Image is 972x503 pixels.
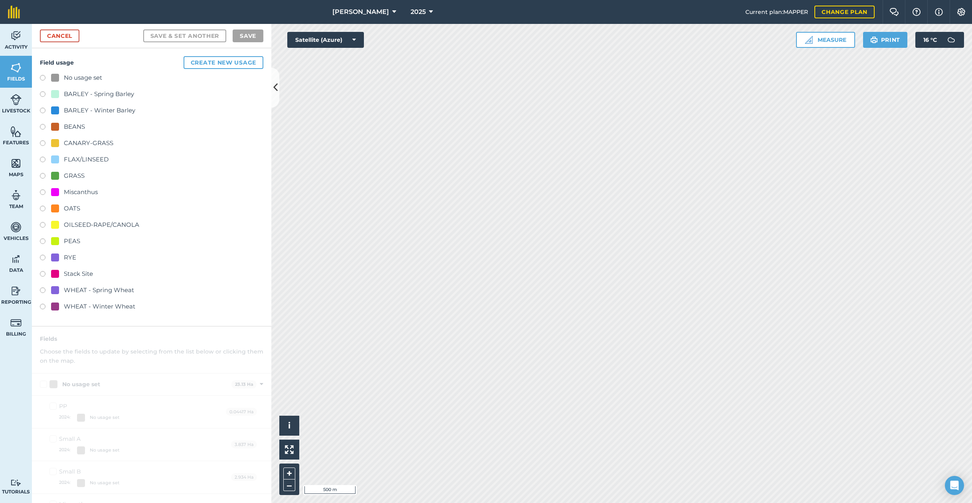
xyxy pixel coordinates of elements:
img: svg+xml;base64,PD94bWwgdmVyc2lvbj0iMS4wIiBlbmNvZGluZz0idXRmLTgiPz4KPCEtLSBHZW5lcmF0b3I6IEFkb2JlIE... [10,94,22,106]
img: svg+xml;base64,PD94bWwgdmVyc2lvbj0iMS4wIiBlbmNvZGluZz0idXRmLTgiPz4KPCEtLSBHZW5lcmF0b3I6IEFkb2JlIE... [10,253,22,265]
button: Measure [796,32,855,48]
span: 16 ° C [923,32,937,48]
img: svg+xml;base64,PD94bWwgdmVyc2lvbj0iMS4wIiBlbmNvZGluZz0idXRmLTgiPz4KPCEtLSBHZW5lcmF0b3I6IEFkb2JlIE... [10,317,22,329]
div: RYE [64,253,76,262]
button: Create new usage [184,56,263,69]
div: OATS [64,204,80,213]
img: svg+xml;base64,PHN2ZyB4bWxucz0iaHR0cDovL3d3dy53My5vcmcvMjAwMC9zdmciIHdpZHRoPSIxOSIgaGVpZ2h0PSIyNC... [870,35,878,45]
div: No usage set [64,73,102,83]
div: Miscanthus [64,187,98,197]
div: CANARY-GRASS [64,138,113,148]
img: svg+xml;base64,PD94bWwgdmVyc2lvbj0iMS4wIiBlbmNvZGluZz0idXRmLTgiPz4KPCEtLSBHZW5lcmF0b3I6IEFkb2JlIE... [10,285,22,297]
button: Satellite (Azure) [287,32,364,48]
span: i [288,420,290,430]
img: svg+xml;base64,PD94bWwgdmVyc2lvbj0iMS4wIiBlbmNvZGluZz0idXRmLTgiPz4KPCEtLSBHZW5lcmF0b3I6IEFkb2JlIE... [10,221,22,233]
div: OILSEED-RAPE/CANOLA [64,220,139,230]
img: svg+xml;base64,PD94bWwgdmVyc2lvbj0iMS4wIiBlbmNvZGluZz0idXRmLTgiPz4KPCEtLSBHZW5lcmF0b3I6IEFkb2JlIE... [10,30,22,42]
img: svg+xml;base64,PHN2ZyB4bWxucz0iaHR0cDovL3d3dy53My5vcmcvMjAwMC9zdmciIHdpZHRoPSI1NiIgaGVpZ2h0PSI2MC... [10,157,22,169]
a: Change plan [814,6,875,18]
div: GRASS [64,171,85,181]
img: Two speech bubbles overlapping with the left bubble in the forefront [889,8,899,16]
img: fieldmargin Logo [8,6,20,18]
div: WHEAT - Spring Wheat [64,285,134,295]
span: Current plan : MAPPER [745,8,808,16]
img: svg+xml;base64,PHN2ZyB4bWxucz0iaHR0cDovL3d3dy53My5vcmcvMjAwMC9zdmciIHdpZHRoPSI1NiIgaGVpZ2h0PSI2MC... [10,126,22,138]
a: Cancel [40,29,79,42]
img: Ruler icon [805,36,813,44]
div: PEAS [64,236,80,246]
h4: Field usage [40,56,263,69]
div: BEANS [64,122,85,132]
button: Save [233,29,263,42]
img: A question mark icon [912,8,921,16]
div: BARLEY - Winter Barley [64,106,135,115]
button: – [283,479,295,491]
span: 2025 [411,7,426,17]
img: Four arrows, one pointing top left, one top right, one bottom right and the last bottom left [285,445,294,454]
span: [PERSON_NAME] [332,7,389,17]
div: FLAX/LINSEED [64,155,109,164]
img: A cog icon [956,8,966,16]
div: Stack Site [64,269,93,279]
img: svg+xml;base64,PD94bWwgdmVyc2lvbj0iMS4wIiBlbmNvZGluZz0idXRmLTgiPz4KPCEtLSBHZW5lcmF0b3I6IEFkb2JlIE... [943,32,959,48]
img: svg+xml;base64,PD94bWwgdmVyc2lvbj0iMS4wIiBlbmNvZGluZz0idXRmLTgiPz4KPCEtLSBHZW5lcmF0b3I6IEFkb2JlIE... [10,479,22,487]
div: WHEAT - Winter Wheat [64,302,135,311]
img: svg+xml;base64,PHN2ZyB4bWxucz0iaHR0cDovL3d3dy53My5vcmcvMjAwMC9zdmciIHdpZHRoPSI1NiIgaGVpZ2h0PSI2MC... [10,62,22,74]
button: 16 °C [915,32,964,48]
button: + [283,468,295,479]
button: Save & set another [143,29,227,42]
div: Open Intercom Messenger [945,476,964,495]
img: svg+xml;base64,PD94bWwgdmVyc2lvbj0iMS4wIiBlbmNvZGluZz0idXRmLTgiPz4KPCEtLSBHZW5lcmF0b3I6IEFkb2JlIE... [10,189,22,201]
button: Print [863,32,908,48]
img: svg+xml;base64,PHN2ZyB4bWxucz0iaHR0cDovL3d3dy53My5vcmcvMjAwMC9zdmciIHdpZHRoPSIxNyIgaGVpZ2h0PSIxNy... [935,7,943,17]
div: BARLEY - Spring Barley [64,89,134,99]
button: i [279,416,299,436]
